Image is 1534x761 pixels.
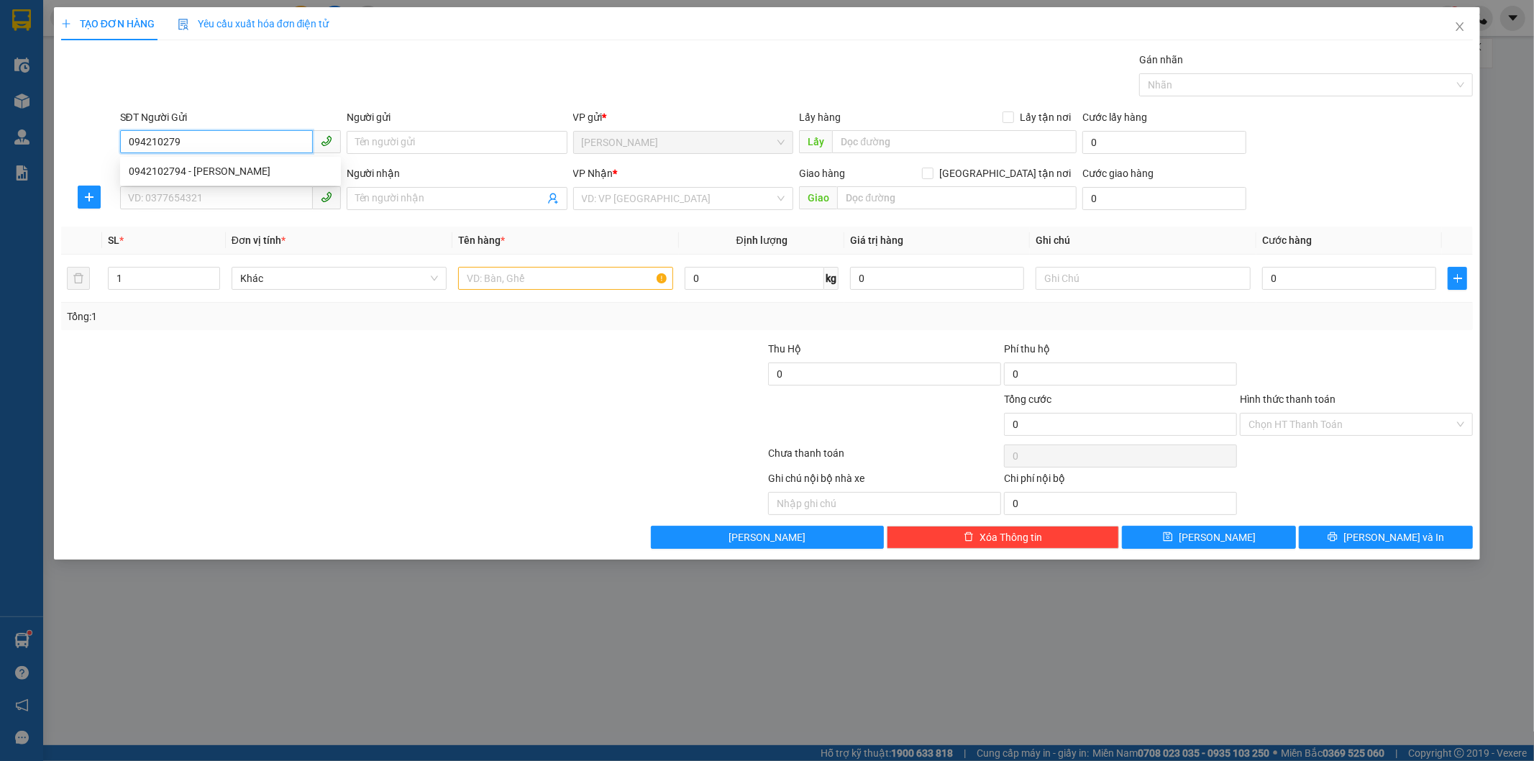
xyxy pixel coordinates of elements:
[61,18,155,29] span: TẠO ĐƠN HÀNG
[964,532,974,543] span: delete
[1004,341,1237,363] div: Phí thu hộ
[799,130,832,153] span: Lấy
[980,529,1042,545] span: Xóa Thông tin
[458,234,505,246] span: Tên hàng
[1082,111,1147,123] label: Cước lấy hàng
[1163,532,1173,543] span: save
[729,529,805,545] span: [PERSON_NAME]
[78,186,101,209] button: plus
[1082,168,1154,179] label: Cước giao hàng
[1030,227,1256,255] th: Ghi chú
[1262,234,1312,246] span: Cước hàng
[1454,21,1466,32] span: close
[768,492,1001,515] input: Nhập ghi chú
[768,470,1001,492] div: Ghi chú nội bộ nhà xe
[1328,532,1338,543] span: printer
[129,163,332,179] div: 0942102794 - [PERSON_NAME]
[67,267,90,290] button: delete
[1179,529,1256,545] span: [PERSON_NAME]
[651,526,884,549] button: [PERSON_NAME]
[832,130,1077,153] input: Dọc đường
[120,160,341,183] div: 0942102794 - tuấn anh
[824,267,839,290] span: kg
[1139,54,1183,65] label: Gán nhãn
[458,267,673,290] input: VD: Bàn, Ghế
[547,193,559,204] span: user-add
[799,168,845,179] span: Giao hàng
[582,132,785,153] span: Lý Nhân
[850,234,903,246] span: Giá trị hàng
[1014,109,1077,125] span: Lấy tận nơi
[1440,7,1480,47] button: Close
[1004,470,1237,492] div: Chi phí nội bộ
[573,109,794,125] div: VP gửi
[799,186,837,209] span: Giao
[1082,187,1246,210] input: Cước giao hàng
[933,165,1077,181] span: [GEOGRAPHIC_DATA] tận nơi
[1004,393,1051,405] span: Tổng cước
[178,18,329,29] span: Yêu cầu xuất hóa đơn điện tử
[1240,393,1336,405] label: Hình thức thanh toán
[887,526,1120,549] button: deleteXóa Thông tin
[232,234,286,246] span: Đơn vị tính
[178,19,189,30] img: icon
[1343,529,1444,545] span: [PERSON_NAME] và In
[1299,526,1473,549] button: printer[PERSON_NAME] và In
[850,267,1024,290] input: 0
[78,191,100,203] span: plus
[240,268,438,289] span: Khác
[347,109,567,125] div: Người gửi
[1122,526,1296,549] button: save[PERSON_NAME]
[767,445,1003,470] div: Chưa thanh toán
[573,168,613,179] span: VP Nhận
[61,19,71,29] span: plus
[768,343,801,355] span: Thu Hộ
[1448,273,1466,284] span: plus
[347,165,567,181] div: Người nhận
[108,234,119,246] span: SL
[321,191,332,203] span: phone
[321,135,332,147] span: phone
[1448,267,1467,290] button: plus
[736,234,787,246] span: Định lượng
[1082,131,1246,154] input: Cước lấy hàng
[799,111,841,123] span: Lấy hàng
[120,109,341,125] div: SĐT Người Gửi
[837,186,1077,209] input: Dọc đường
[1036,267,1251,290] input: Ghi Chú
[67,309,592,324] div: Tổng: 1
